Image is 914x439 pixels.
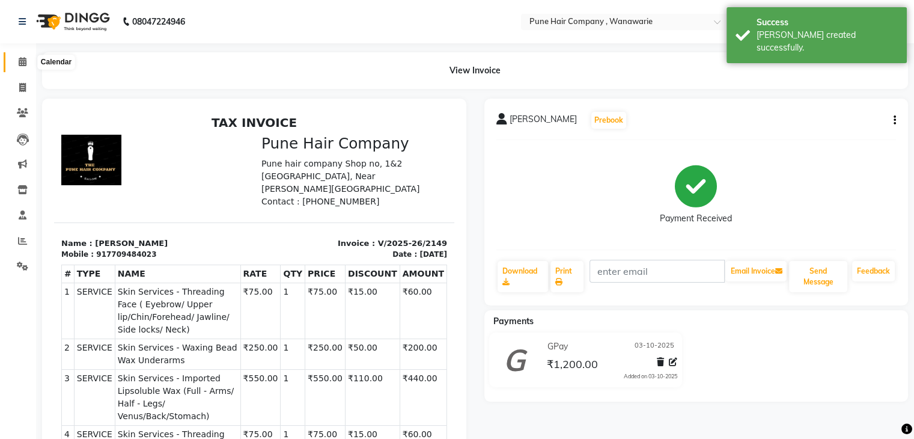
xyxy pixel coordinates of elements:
[7,127,193,139] p: Name : [PERSON_NAME]
[8,371,20,427] td: 5
[207,24,393,42] h3: Pune Hair Company
[20,315,61,371] td: SERVICE
[38,55,75,70] div: Calendar
[64,262,184,312] span: Skin Services - Imported Lipsoluble Wax (Full - Arms/ Half - Legs/ Venus/Back/Stomach)
[227,155,251,173] th: QTY
[251,173,291,229] td: ₹75.00
[132,5,185,38] b: 08047224946
[346,371,392,427] td: ₹440.00
[7,5,393,19] h2: TAX INVOICE
[61,155,186,173] th: NAME
[186,259,227,315] td: ₹550.00
[635,340,674,353] span: 03-10-2025
[207,85,393,97] p: Contact : [PHONE_NUMBER]
[8,229,20,259] td: 2
[64,318,184,368] span: Skin Services - Threading Face ( Eyebrow/ Upper lip/Chin/Forehead/ Jawline/ Side locks/ Neck)
[42,52,908,89] div: View Invoice
[20,371,61,427] td: SERVICE
[64,373,184,424] span: Skin Services - Imported Lipsoluble Wax (Full - Arms/ Half - Legs/ Venus/Back/Stomach)
[8,173,20,229] td: 1
[757,16,898,29] div: Success
[291,259,346,315] td: ₹110.00
[291,229,346,259] td: ₹50.00
[8,155,20,173] th: #
[251,229,291,259] td: ₹250.00
[346,173,392,229] td: ₹60.00
[660,212,732,225] div: Payment Received
[227,229,251,259] td: 1
[20,259,61,315] td: SERVICE
[346,155,392,173] th: AMOUNT
[251,259,291,315] td: ₹550.00
[852,261,895,281] a: Feedback
[64,175,184,226] span: Skin Services - Threading Face ( Eyebrow/ Upper lip/Chin/Forehead/ Jawline/ Side locks/ Neck)
[338,138,363,149] div: Date :
[207,127,393,139] p: Invoice : V/2025-26/2149
[365,138,393,149] div: [DATE]
[550,261,583,292] a: Print
[8,315,20,371] td: 4
[546,357,597,374] span: ₹1,200.00
[227,315,251,371] td: 1
[186,155,227,173] th: RATE
[789,261,847,292] button: Send Message
[291,155,346,173] th: DISCOUNT
[31,5,113,38] img: logo
[7,138,40,149] div: Mobile :
[346,229,392,259] td: ₹200.00
[42,138,102,149] div: 917709484023
[207,47,393,85] p: Pune hair company Shop no, 1&2 [GEOGRAPHIC_DATA], Near [PERSON_NAME][GEOGRAPHIC_DATA]
[186,371,227,427] td: ₹550.00
[346,259,392,315] td: ₹440.00
[20,155,61,173] th: TYPE
[186,173,227,229] td: ₹75.00
[227,371,251,427] td: 1
[251,155,291,173] th: PRICE
[291,173,346,229] td: ₹15.00
[8,259,20,315] td: 3
[64,231,184,256] span: Skin Services - Waxing Bead Wax Underarms
[510,113,577,130] span: [PERSON_NAME]
[590,260,725,283] input: enter email
[725,261,787,281] button: Email Invoice
[757,29,898,54] div: Bill created successfully.
[251,315,291,371] td: ₹75.00
[227,259,251,315] td: 1
[291,315,346,371] td: ₹15.00
[186,315,227,371] td: ₹75.00
[498,261,549,292] a: Download
[186,229,227,259] td: ₹250.00
[493,316,534,327] span: Payments
[291,371,346,427] td: ₹110.00
[346,315,392,371] td: ₹60.00
[20,173,61,229] td: SERVICE
[624,372,677,381] div: Added on 03-10-2025
[251,371,291,427] td: ₹550.00
[591,112,626,129] button: Prebook
[20,229,61,259] td: SERVICE
[547,340,567,353] span: GPay
[227,173,251,229] td: 1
